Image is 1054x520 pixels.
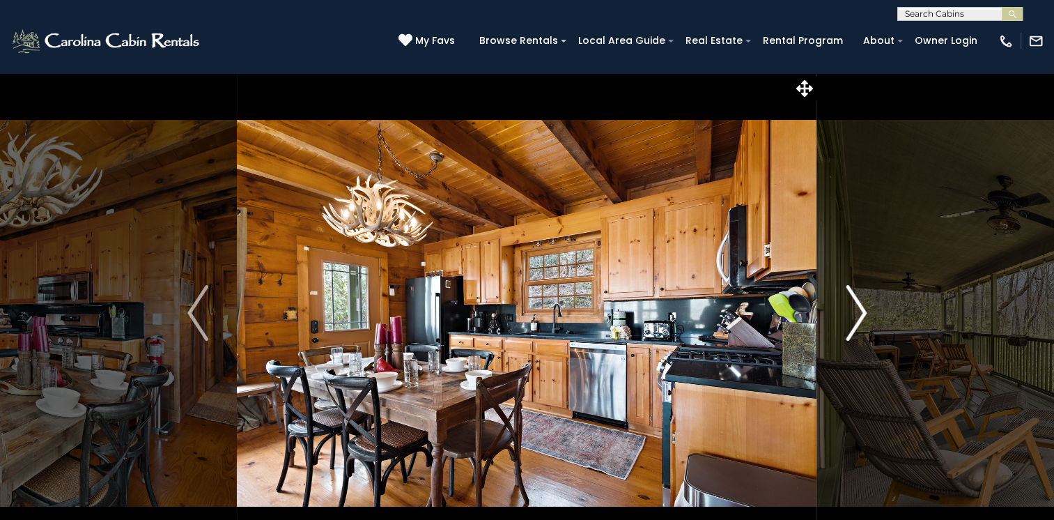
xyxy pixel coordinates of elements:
a: Real Estate [679,30,750,52]
a: Browse Rentals [472,30,565,52]
img: White-1-2.png [10,27,203,55]
img: arrow [187,285,208,341]
a: Owner Login [908,30,984,52]
a: Local Area Guide [571,30,672,52]
a: Rental Program [756,30,850,52]
a: About [856,30,901,52]
span: My Favs [415,33,455,48]
img: arrow [846,285,867,341]
img: phone-regular-white.png [998,33,1014,49]
img: mail-regular-white.png [1028,33,1044,49]
a: My Favs [398,33,458,49]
